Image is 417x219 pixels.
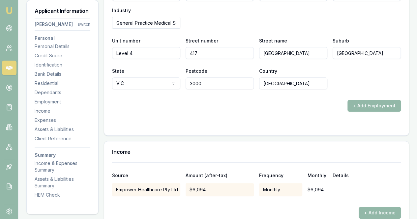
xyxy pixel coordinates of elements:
[5,7,13,14] img: emu-icon-u.png
[35,71,90,77] div: Bank Details
[112,149,401,154] h3: Income
[259,183,302,196] div: Monthly
[112,68,124,74] label: State
[186,38,218,43] label: Street number
[78,22,90,27] div: switch
[347,100,401,112] button: + Add Employment
[35,192,90,198] div: HEM Check
[35,62,90,68] div: Identification
[35,176,90,189] div: Assets & Liabilities Summary
[35,98,90,105] div: Employment
[35,8,90,14] h3: Applicant Information
[333,38,349,43] label: Suburb
[308,183,327,196] div: $6,094
[112,38,140,43] label: Unit number
[35,21,73,28] div: [PERSON_NAME]
[35,89,90,96] div: Dependants
[259,68,277,74] label: Country
[308,173,327,178] div: Monthly
[35,135,90,142] div: Client Reference
[186,68,207,74] label: Postcode
[259,38,287,43] label: Street name
[333,173,401,178] div: Details
[259,173,283,178] div: Frequency
[35,80,90,87] div: Residential
[359,207,401,219] button: + Add Income
[112,17,180,29] input: Type to search
[35,160,90,173] div: Income & Expenses Summary
[112,8,131,13] label: Industry
[35,117,90,123] div: Expenses
[112,173,180,178] div: Source
[186,173,254,178] div: Amount (after-tax)
[35,126,90,133] div: Assets & Liabilities
[35,43,90,50] div: Personal Details
[35,36,90,41] h3: Personal
[35,108,90,114] div: Income
[35,153,90,157] h3: Summary
[35,52,90,59] div: Credit Score
[186,183,254,196] div: $6,094
[112,183,180,196] div: Empower Healthcare Pty Ltd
